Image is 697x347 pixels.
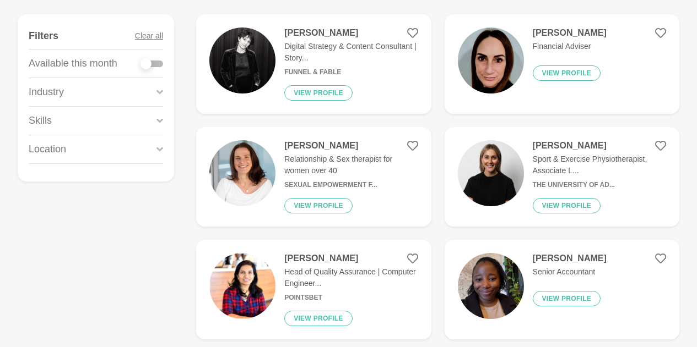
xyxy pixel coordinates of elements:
[135,23,163,49] button: Clear all
[533,291,601,306] button: View profile
[533,153,666,177] p: Sport & Exercise Physiotherapist, Associate L...
[29,30,58,42] h4: Filters
[533,27,607,38] h4: [PERSON_NAME]
[533,253,607,264] h4: [PERSON_NAME]
[284,181,418,189] h6: Sexual Empowerment f...
[196,240,431,339] a: [PERSON_NAME]Head of Quality Assurance | Computer Engineer...PointsBetView profile
[284,266,418,289] p: Head of Quality Assurance | Computer Engineer...
[284,311,353,326] button: View profile
[533,140,666,151] h4: [PERSON_NAME]
[29,142,66,157] p: Location
[458,27,524,93] img: 2462cd17f0db61ae0eaf7f297afa55aeb6b07152-1255x1348.jpg
[29,113,52,128] p: Skills
[284,85,353,101] button: View profile
[445,127,679,227] a: [PERSON_NAME]Sport & Exercise Physiotherapist, Associate L...The University of Ad...View profile
[284,253,418,264] h4: [PERSON_NAME]
[284,68,418,76] h6: Funnel & Fable
[196,14,431,114] a: [PERSON_NAME]Digital Strategy & Content Consultant | Story...Funnel & FableView profile
[445,240,679,339] a: [PERSON_NAME]Senior AccountantView profile
[284,41,418,64] p: Digital Strategy & Content Consultant | Story...
[209,27,275,93] img: 1044fa7e6122d2a8171cf257dcb819e56f039831-1170x656.jpg
[458,140,524,206] img: 523c368aa158c4209afe732df04685bb05a795a5-1125x1128.jpg
[445,14,679,114] a: [PERSON_NAME]Financial AdviserView profile
[209,253,275,319] img: 59f335efb65c6b3f8f0c6c54719329a70c1332df-242x243.png
[29,85,64,100] p: Industry
[284,153,418,177] p: Relationship & Sex therapist for women over 40
[196,127,431,227] a: [PERSON_NAME]Relationship & Sex therapist for women over 40Sexual Empowerment f...View profile
[533,65,601,81] button: View profile
[284,140,418,151] h4: [PERSON_NAME]
[209,140,275,206] img: d6e4e6fb47c6b0833f5b2b80120bcf2f287bc3aa-2570x2447.jpg
[533,198,601,213] button: View profile
[284,294,418,302] h6: PointsBet
[284,198,353,213] button: View profile
[533,181,666,189] h6: The University of Ad...
[533,266,607,278] p: Senior Accountant
[284,27,418,38] h4: [PERSON_NAME]
[29,56,117,71] p: Available this month
[533,41,607,52] p: Financial Adviser
[458,253,524,319] img: 54410d91cae438123b608ef54d3da42d18b8f0e6-2316x3088.jpg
